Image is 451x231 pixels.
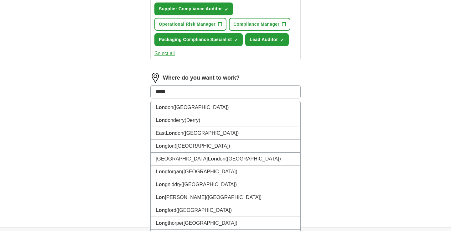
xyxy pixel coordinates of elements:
strong: Lon [156,182,165,187]
button: Compliance Manager [229,18,290,31]
strong: Lon [156,220,165,226]
span: ([GEOGRAPHIC_DATA]) [206,195,262,200]
strong: Lon [156,118,165,123]
strong: Lon [156,169,165,174]
li: East don [151,127,300,140]
strong: Lon [208,156,217,161]
span: Operational Risk Manager [159,21,215,28]
strong: Lon [156,195,165,200]
span: ([GEOGRAPHIC_DATA]) [181,182,237,187]
span: ([GEOGRAPHIC_DATA]) [225,156,281,161]
li: [GEOGRAPHIC_DATA] don [151,153,300,165]
span: ([GEOGRAPHIC_DATA]) [174,143,230,149]
li: [PERSON_NAME] [151,191,300,204]
span: ([GEOGRAPHIC_DATA]) [182,220,237,226]
span: ([GEOGRAPHIC_DATA]) [182,169,237,174]
strong: Lon [166,130,175,136]
span: Lead Auditor [250,36,278,43]
li: donderry [151,114,300,127]
strong: Lon [156,105,165,110]
li: gforgan [151,165,300,178]
span: ([GEOGRAPHIC_DATA]) [183,130,239,136]
span: ([GEOGRAPHIC_DATA]) [173,105,229,110]
button: Operational Risk Manager [154,18,226,31]
span: ✓ [234,38,238,43]
button: Lead Auditor✓ [245,33,289,46]
button: Select all [154,50,175,57]
li: don [151,101,300,114]
li: gthorpe [151,217,300,230]
span: ✓ [225,7,228,12]
strong: Lon [156,207,165,213]
span: (Derry) [184,118,200,123]
button: Packaging Compliance Specialist✓ [154,33,243,46]
span: Compliance Manager [233,21,279,28]
span: Packaging Compliance Specialist [159,36,232,43]
strong: Lon [156,143,165,149]
label: Where do you want to work? [163,74,240,82]
span: ([GEOGRAPHIC_DATA]) [176,207,232,213]
li: gniddry [151,178,300,191]
span: ✓ [280,38,284,43]
li: gford [151,204,300,217]
span: Supplier Compliance Auditor [159,6,222,12]
li: gton [151,140,300,153]
img: location.png [150,73,160,83]
button: Supplier Compliance Auditor✓ [154,3,233,15]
